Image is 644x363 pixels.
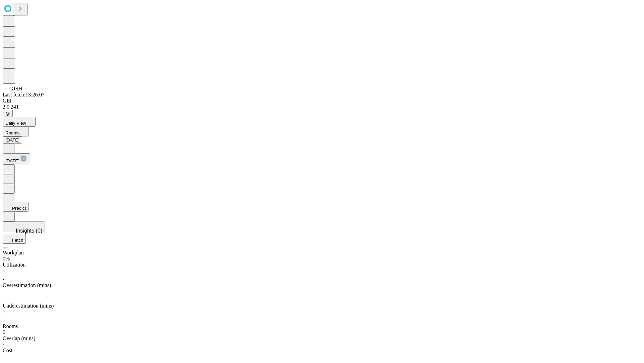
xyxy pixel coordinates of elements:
[3,323,18,329] span: Rooms
[5,130,19,135] span: Rooms
[3,262,25,268] span: Utilization
[3,276,4,282] span: -
[5,121,26,126] span: Daily View
[3,303,54,309] span: Underestimation (mins)
[16,228,42,234] span: Insights (0)
[3,153,30,164] button: [DATE]
[3,282,51,288] span: Overestimation (mins)
[3,202,29,212] button: Predict
[3,250,24,255] span: Workplan
[5,158,19,163] span: [DATE]
[3,110,13,117] button: @
[9,86,22,91] span: GJSH
[3,234,26,244] button: Fetch
[3,117,36,127] button: Daily View
[3,297,4,302] span: -
[3,104,641,110] div: 2.0.241
[3,256,10,261] span: 0%
[3,127,29,136] button: Rooms
[3,348,12,353] span: Cost
[3,92,45,97] span: Last fetch: 13:26:07
[3,221,45,232] button: Insights (0)
[3,98,641,104] div: GEI
[3,136,22,144] button: [DATE]
[3,329,5,335] span: 0
[3,335,35,341] span: Overlap (mins)
[3,317,5,323] span: 1
[5,111,10,116] span: @
[3,341,4,347] span: -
